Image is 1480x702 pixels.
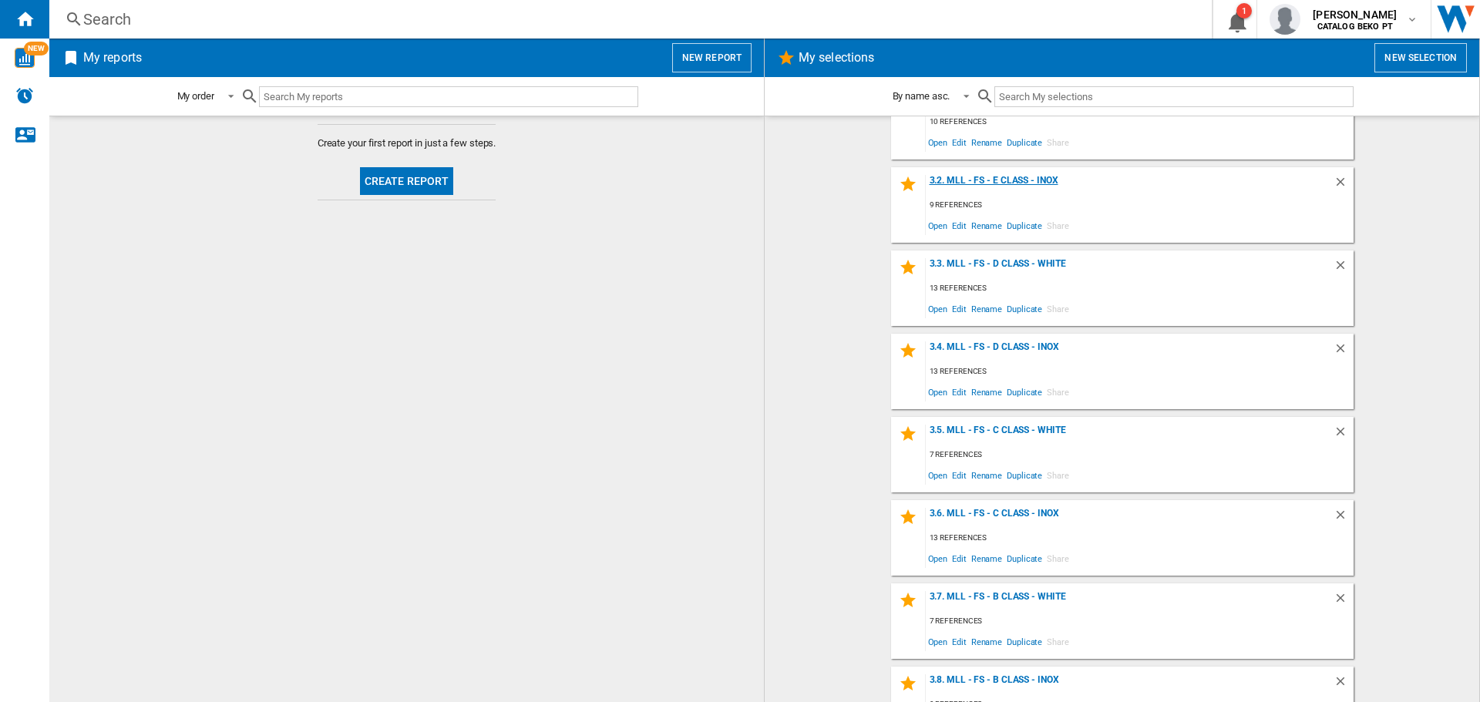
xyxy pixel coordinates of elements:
span: Open [926,465,950,485]
div: Delete [1334,508,1354,529]
span: Open [926,631,950,652]
span: Rename [969,548,1004,569]
div: 3.6. MLL - FS - C Class - Inox [926,508,1334,529]
span: Edit [950,215,969,236]
span: [PERSON_NAME] [1313,7,1397,22]
span: Share [1044,381,1071,402]
img: alerts-logo.svg [15,86,34,105]
img: profile.jpg [1270,4,1300,35]
div: Delete [1334,258,1354,279]
span: Edit [950,465,969,485]
span: Duplicate [1004,631,1044,652]
span: Share [1044,465,1071,485]
div: 13 references [926,279,1354,298]
span: Duplicate [1004,465,1044,485]
div: 3.2. MLL - FS - E Class - Inox [926,175,1334,196]
span: Share [1044,631,1071,652]
div: 7 references [926,445,1354,465]
div: 13 references [926,529,1354,548]
span: Edit [950,548,969,569]
span: Rename [969,298,1004,319]
span: Duplicate [1004,381,1044,402]
div: My order [177,90,214,102]
span: Duplicate [1004,215,1044,236]
span: Duplicate [1004,548,1044,569]
button: New selection [1374,43,1467,72]
span: Share [1044,132,1071,153]
h2: My selections [795,43,877,72]
span: Share [1044,298,1071,319]
span: Duplicate [1004,132,1044,153]
span: Rename [969,465,1004,485]
span: Share [1044,548,1071,569]
div: 3.7. MLL - FS - B Class - White [926,591,1334,612]
span: Edit [950,132,969,153]
img: wise-card.svg [15,48,35,68]
div: 7 references [926,612,1354,631]
span: Edit [950,298,969,319]
h2: My reports [80,43,145,72]
div: 3.3. MLL - FS - D Class - White [926,258,1334,279]
span: Create your first report in just a few steps. [318,136,496,150]
span: Rename [969,215,1004,236]
span: Open [926,215,950,236]
div: 10 references [926,113,1354,132]
div: Delete [1334,425,1354,445]
span: Share [1044,215,1071,236]
div: 13 references [926,362,1354,381]
div: 3.8. MLL - FS - B Class - Inox [926,674,1334,695]
span: Rename [969,381,1004,402]
span: Open [926,298,950,319]
button: Create report [360,167,454,195]
span: Open [926,381,950,402]
div: 3.5. MLL - FS - C Class - White [926,425,1334,445]
div: 1 [1236,3,1252,18]
div: Delete [1334,175,1354,196]
span: Edit [950,381,969,402]
div: Delete [1334,674,1354,695]
span: NEW [24,42,49,55]
input: Search My selections [994,86,1353,107]
span: Open [926,132,950,153]
div: 3.4. MLL - FS - D Class - Inox [926,341,1334,362]
div: By name asc. [893,90,950,102]
span: Edit [950,631,969,652]
button: New report [672,43,752,72]
span: Open [926,548,950,569]
b: CATALOG BEKO PT [1317,22,1393,32]
span: Rename [969,631,1004,652]
div: Delete [1334,341,1354,362]
div: 9 references [926,196,1354,215]
span: Rename [969,132,1004,153]
div: Search [83,8,1172,30]
input: Search My reports [259,86,638,107]
span: Duplicate [1004,298,1044,319]
div: Delete [1334,591,1354,612]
